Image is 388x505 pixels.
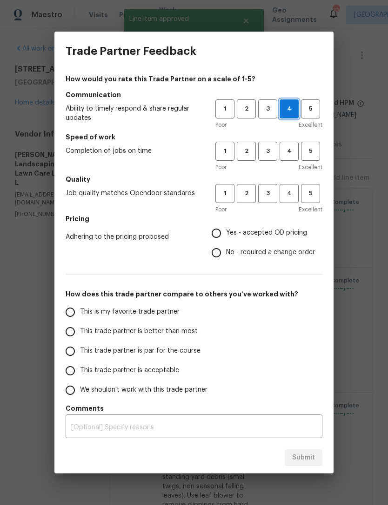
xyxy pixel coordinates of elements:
span: We shouldn't work with this trade partner [80,385,207,395]
h5: Comments [66,404,322,413]
span: This is my favorite trade partner [80,307,180,317]
button: 5 [301,99,320,118]
button: 5 [301,184,320,203]
button: 1 [215,184,234,203]
span: 5 [302,188,319,199]
span: Poor [215,205,227,214]
button: 4 [280,99,299,118]
h5: Communication [66,90,322,99]
h5: Quality [66,175,322,184]
span: Ability to timely respond & share regular updates [66,104,201,123]
span: 2 [238,104,255,114]
button: 5 [301,142,320,161]
span: 5 [302,104,319,114]
button: 1 [215,142,234,161]
span: Completion of jobs on time [66,146,201,156]
div: How does this trade partner compare to others you’ve worked with? [66,302,322,400]
div: Pricing [212,223,322,262]
span: 4 [281,146,298,157]
h4: How would you rate this Trade Partner on a scale of 1-5? [66,74,322,84]
h5: Pricing [66,214,322,223]
span: 1 [216,146,234,157]
button: 4 [280,142,299,161]
span: Excellent [299,120,322,130]
button: 3 [258,99,277,118]
h3: Trade Partner Feedback [66,45,196,58]
span: Excellent [299,205,322,214]
h5: How does this trade partner compare to others you’ve worked with? [66,289,322,299]
button: 3 [258,142,277,161]
span: Job quality matches Opendoor standards [66,189,201,198]
span: 4 [280,104,298,114]
span: 1 [216,188,234,199]
span: Adhering to the pricing proposed [66,232,197,242]
h5: Speed of work [66,132,322,142]
button: 4 [280,184,299,203]
span: 1 [216,104,234,114]
span: Poor [215,163,227,172]
span: 3 [259,146,276,157]
span: Poor [215,120,227,130]
span: 5 [302,146,319,157]
span: This trade partner is par for the course [80,346,201,356]
span: This trade partner is better than most [80,327,198,336]
span: Excellent [299,163,322,172]
span: 2 [238,188,255,199]
span: This trade partner is acceptable [80,366,179,375]
button: 3 [258,184,277,203]
span: Yes - accepted OD pricing [226,228,307,238]
button: 2 [237,99,256,118]
span: 3 [259,104,276,114]
button: 1 [215,99,234,118]
span: 4 [281,188,298,199]
button: 2 [237,142,256,161]
button: 2 [237,184,256,203]
span: 3 [259,188,276,199]
span: No - required a change order [226,248,315,257]
span: 2 [238,146,255,157]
